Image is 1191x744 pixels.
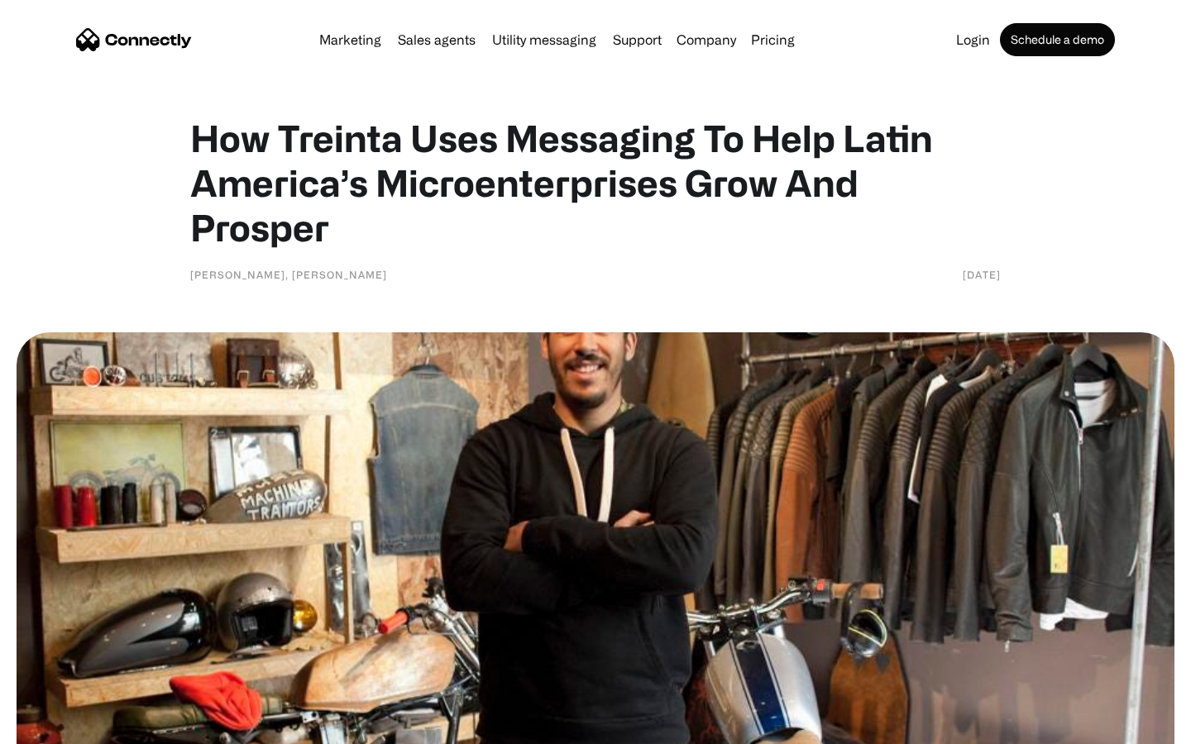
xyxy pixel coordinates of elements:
a: Schedule a demo [1000,23,1115,56]
div: [PERSON_NAME], [PERSON_NAME] [190,266,387,283]
aside: Language selected: English [17,715,99,738]
a: Sales agents [391,33,482,46]
ul: Language list [33,715,99,738]
div: Company [677,28,736,51]
a: Utility messaging [485,33,603,46]
div: [DATE] [963,266,1001,283]
a: Marketing [313,33,388,46]
a: Support [606,33,668,46]
a: Login [949,33,997,46]
a: Pricing [744,33,801,46]
h1: How Treinta Uses Messaging To Help Latin America’s Microenterprises Grow And Prosper [190,116,1001,250]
